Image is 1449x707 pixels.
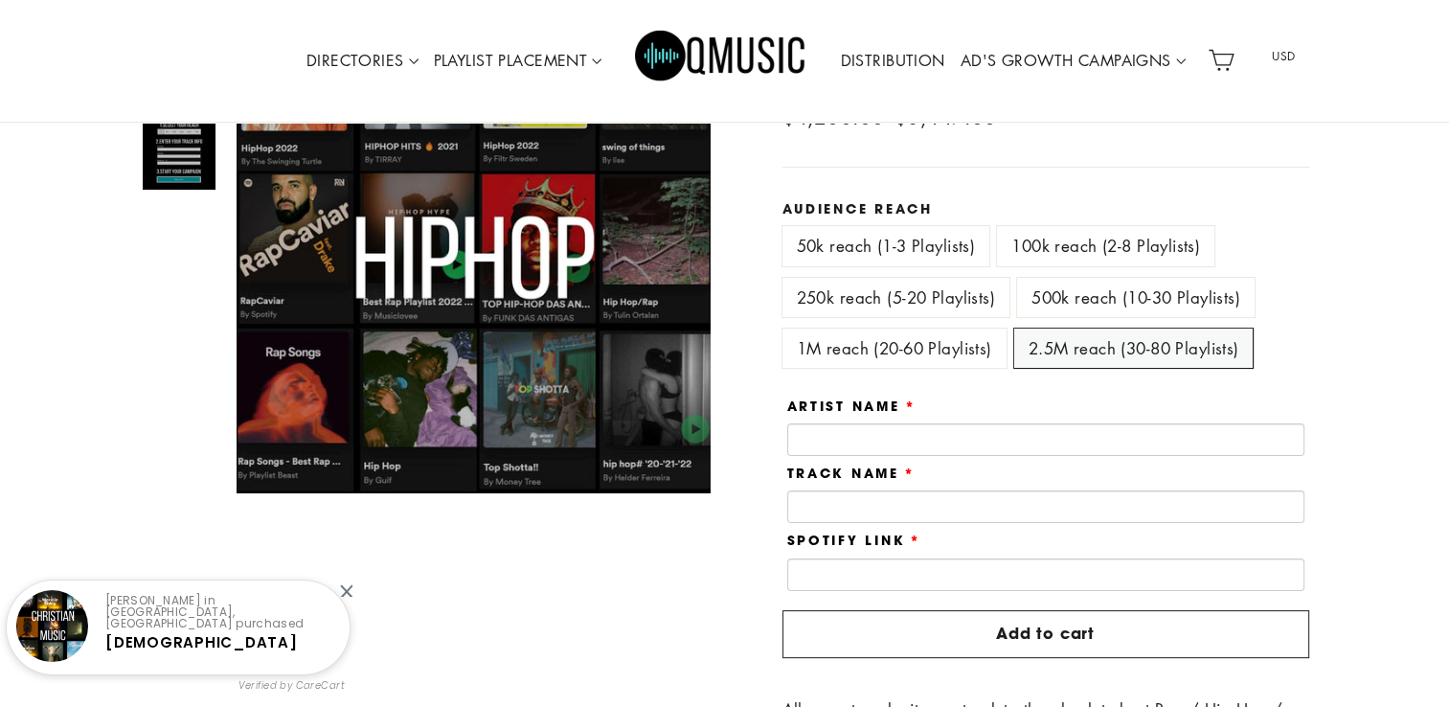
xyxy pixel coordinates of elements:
[105,595,333,629] p: [PERSON_NAME] in [GEOGRAPHIC_DATA], [GEOGRAPHIC_DATA] purchased
[953,39,1193,83] a: AD'S GROWTH CAMPAIGNS
[238,678,346,694] small: Verified by CareCart
[782,201,1309,217] label: Audience Reach
[143,117,215,190] img: HipHop Playlist Placement
[105,632,298,670] a: [DEMOGRAPHIC_DATA] Playlist Placem...
[782,278,1009,317] label: 250k reach (5-20 Playlists)
[1017,278,1255,317] label: 500k reach (10-30 Playlists)
[782,610,1309,658] button: Add to cart
[242,5,1200,117] div: Primary
[1247,42,1320,71] span: USD
[787,533,921,548] label: Spotify Link
[832,39,952,83] a: DISTRIBUTION
[782,226,990,265] label: 50k reach (1-3 Playlists)
[426,39,610,83] a: PLAYLIST PLACEMENT
[787,466,916,481] label: Track Name
[782,329,1007,368] label: 1M reach (20-60 Playlists)
[299,39,426,83] a: DIRECTORIES
[997,226,1214,265] label: 100k reach (2-8 Playlists)
[787,399,917,414] label: Artist Name
[1014,329,1254,368] label: 2.5M reach (30-80 Playlists)
[782,103,885,130] span: $4,200.00
[996,623,1095,644] span: Add to cart
[894,103,997,130] span: $3,447.00
[635,17,807,103] img: Q Music Promotions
